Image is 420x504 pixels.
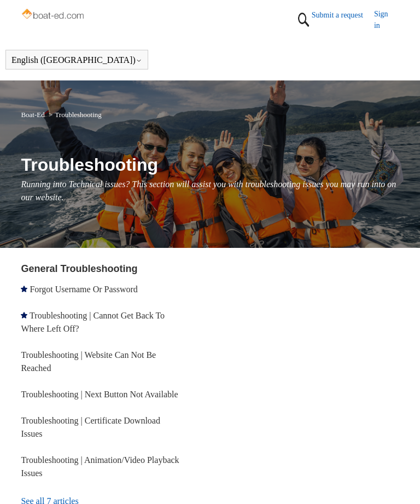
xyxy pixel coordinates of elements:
[11,55,142,65] button: English ([GEOGRAPHIC_DATA])
[312,9,374,21] a: Submit a request
[21,286,27,292] svg: Promoted article
[21,416,160,438] a: Troubleshooting | Certificate Download Issues
[46,111,102,119] li: Troubleshooting
[21,152,399,178] h1: Troubleshooting
[30,285,137,294] a: Forgot Username Or Password
[374,8,399,31] a: Sign in
[21,178,399,204] p: Running into Technical issues? This section will assist you with troubleshooting issues you may r...
[21,350,156,373] a: Troubleshooting | Website Can Not Be Reached
[21,111,46,119] li: Boat-Ed
[21,455,179,478] a: Troubleshooting | Animation/Video Playback Issues
[21,263,137,274] a: General Troubleshooting
[383,467,412,496] div: Live chat
[21,111,44,119] a: Boat-Ed
[295,8,312,31] img: 01HZPCYTXV3JW8MJV9VD7EMK0H
[21,7,86,23] img: Boat-Ed Help Center home page
[21,312,27,318] svg: Promoted article
[21,311,165,333] a: Troubleshooting | Cannot Get Back To Where Left Off?
[21,390,178,399] a: Troubleshooting | Next Button Not Available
